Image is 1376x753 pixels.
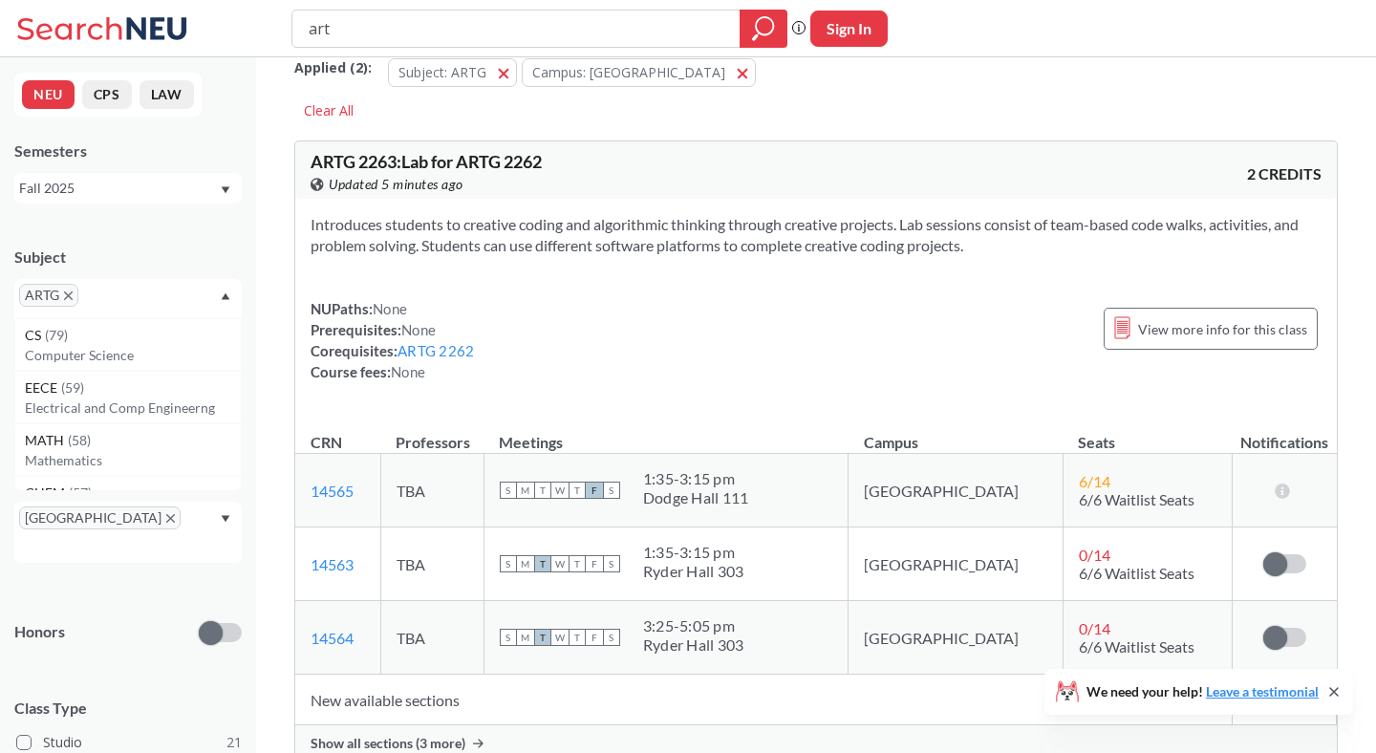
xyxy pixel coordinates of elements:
[64,291,73,300] svg: X to remove pill
[25,377,61,398] span: EECE
[25,346,241,365] p: Computer Science
[14,173,242,204] div: Fall 2025Dropdown arrow
[603,629,620,646] span: S
[569,555,586,572] span: T
[166,514,175,523] svg: X to remove pill
[551,555,569,572] span: W
[140,80,194,109] button: LAW
[311,298,474,382] div: NUPaths: Prerequisites: Corequisites: Course fees:
[388,58,517,87] button: Subject: ARTG
[534,482,551,499] span: T
[295,675,1233,725] td: New available sections
[534,629,551,646] span: T
[14,247,242,268] div: Subject
[61,379,84,396] span: ( 59 )
[1079,490,1194,508] span: 6/6 Waitlist Seats
[401,321,436,338] span: None
[551,482,569,499] span: W
[517,629,534,646] span: M
[311,735,465,752] span: Show all sections (3 more)
[294,97,363,125] div: Clear All
[380,454,484,527] td: TBA
[1247,163,1322,184] span: 2 CREDITS
[14,502,242,563] div: [GEOGRAPHIC_DATA]X to remove pillDropdown arrow
[586,555,603,572] span: F
[380,413,484,454] th: Professors
[1079,546,1110,564] span: 0 / 14
[398,342,474,359] a: ARTG 2262
[849,527,1064,601] td: [GEOGRAPHIC_DATA]
[643,562,744,581] div: Ryder Hall 303
[569,482,586,499] span: T
[1086,685,1319,699] span: We need your help!
[551,629,569,646] span: W
[532,63,725,81] span: Campus: [GEOGRAPHIC_DATA]
[586,482,603,499] span: F
[221,292,230,300] svg: Dropdown arrow
[311,629,354,647] a: 14564
[82,80,132,109] button: CPS
[643,488,749,507] div: Dodge Hall 111
[534,555,551,572] span: T
[517,482,534,499] span: M
[1079,619,1110,637] span: 0 / 14
[391,363,425,380] span: None
[22,80,75,109] button: NEU
[25,325,45,346] span: CS
[68,432,91,448] span: ( 58 )
[14,698,242,719] span: Class Type
[643,635,744,655] div: Ryder Hall 303
[19,178,219,199] div: Fall 2025
[19,506,181,529] span: [GEOGRAPHIC_DATA]X to remove pill
[1233,413,1337,454] th: Notifications
[380,527,484,601] td: TBA
[311,432,342,453] div: CRN
[311,214,1322,256] section: Introduces students to creative coding and algorithmic thinking through creative projects. Lab se...
[226,732,242,753] span: 21
[25,451,241,470] p: Mathematics
[380,601,484,675] td: TBA
[14,279,242,318] div: ARTGX to remove pillDropdown arrowCS(79)Computer ScienceEECE(59)Electrical and Comp EngineerngMAT...
[603,482,620,499] span: S
[373,300,407,317] span: None
[45,327,68,343] span: ( 79 )
[1063,413,1232,454] th: Seats
[849,454,1064,527] td: [GEOGRAPHIC_DATA]
[69,484,92,501] span: ( 57 )
[643,543,744,562] div: 1:35 - 3:15 pm
[311,555,354,573] a: 14563
[25,398,241,418] p: Electrical and Comp Engineerng
[14,621,65,643] p: Honors
[522,58,756,87] button: Campus: [GEOGRAPHIC_DATA]
[643,616,744,635] div: 3:25 - 5:05 pm
[1138,317,1307,341] span: View more info for this class
[14,140,242,161] div: Semesters
[1079,564,1194,582] span: 6/6 Waitlist Seats
[500,555,517,572] span: S
[500,629,517,646] span: S
[1079,637,1194,656] span: 6/6 Waitlist Seats
[1206,683,1319,699] a: Leave a testimonial
[586,629,603,646] span: F
[221,515,230,523] svg: Dropdown arrow
[25,483,69,504] span: CHEM
[517,555,534,572] span: M
[221,186,230,194] svg: Dropdown arrow
[311,151,542,172] span: ARTG 2263 : Lab for ARTG 2262
[294,57,372,78] span: Applied ( 2 ):
[25,430,68,451] span: MATH
[19,284,78,307] span: ARTGX to remove pill
[643,469,749,488] div: 1:35 - 3:15 pm
[329,174,463,195] span: Updated 5 minutes ago
[311,482,354,500] a: 14565
[307,12,726,45] input: Class, professor, course number, "phrase"
[752,15,775,42] svg: magnifying glass
[1079,472,1110,490] span: 6 / 14
[569,629,586,646] span: T
[849,413,1064,454] th: Campus
[603,555,620,572] span: S
[810,11,888,47] button: Sign In
[849,601,1064,675] td: [GEOGRAPHIC_DATA]
[398,63,486,81] span: Subject: ARTG
[740,10,787,48] div: magnifying glass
